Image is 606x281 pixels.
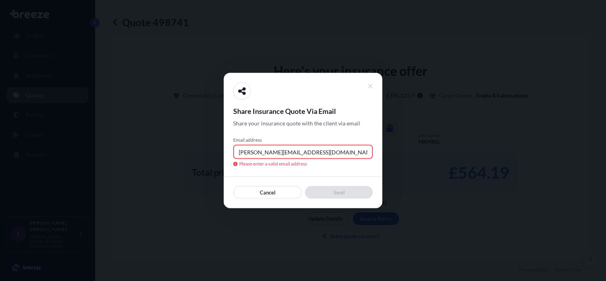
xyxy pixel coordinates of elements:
[233,119,360,127] span: Share your insurance quote with the client via email
[233,137,373,143] span: Email address
[233,145,373,159] input: example@gmail.com
[334,189,345,196] p: Send
[233,186,302,199] button: Cancel
[233,161,373,167] span: Please enter a valid email address
[305,186,373,199] button: Send
[233,106,373,116] span: Share Insurance Quote Via Email
[260,189,276,196] p: Cancel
